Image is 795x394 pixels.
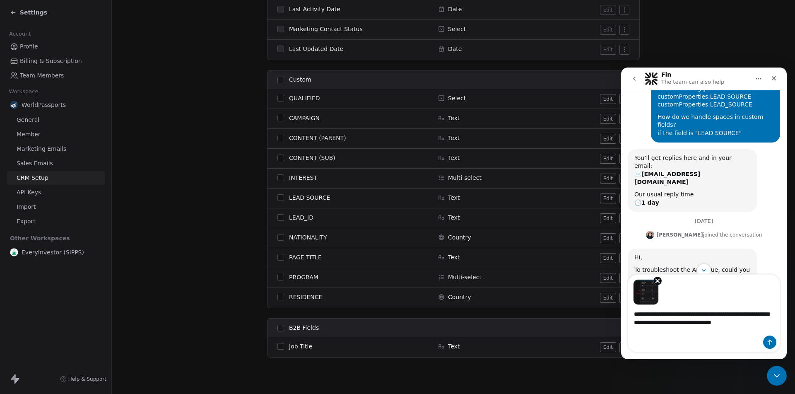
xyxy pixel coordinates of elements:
span: CONTENT (PARENT) [289,134,346,142]
span: Multi-select [448,273,482,281]
a: Profile [7,40,105,53]
div: Hi,To troubleshoot the API issue, could you please share the following details -The complete API URL [7,181,136,344]
button: Edit [600,342,616,352]
button: Edit [600,94,616,104]
span: Date [448,5,462,13]
a: Settings [10,8,47,17]
a: Export [7,215,105,228]
button: Edit [600,25,616,35]
span: Date [448,45,462,53]
span: CAMPAIGN [289,114,320,122]
span: Sales Emails [17,159,53,168]
span: General [17,116,39,124]
span: Country [448,233,471,242]
span: Select [448,25,466,33]
div: Image previews [7,207,159,237]
button: Edit [600,114,616,124]
span: Export [17,217,36,226]
span: WorldPassports [22,101,66,109]
span: Multi-select [448,174,482,182]
a: Member [7,128,105,141]
span: LEAD SOURCE [289,193,330,202]
button: Edit [600,154,616,164]
span: Member [17,130,41,139]
iframe: Intercom live chat [621,68,787,359]
button: Scroll to bottom [76,196,90,210]
span: Account [5,28,34,40]
button: Edit [600,293,616,303]
button: Send a message… [142,268,155,281]
span: Billing & Subscription [20,57,82,65]
span: Text [448,193,460,202]
img: favicon.webp [10,101,18,109]
button: Edit [600,5,616,15]
img: Image preview 1 of 1 [12,212,38,237]
span: INTEREST [289,174,317,182]
span: Last Activity Date [289,5,340,13]
textarea: Message… [7,237,159,260]
button: Edit [600,273,616,283]
span: Text [448,342,460,350]
span: QUALIFIED [289,94,320,102]
span: Marketing Emails [17,145,66,153]
span: RESIDENCE [289,293,322,301]
span: Team Members [20,71,64,80]
div: Mrinal says… [7,181,159,362]
span: Country [448,293,471,301]
a: Help & Support [60,376,106,382]
a: Import [7,200,105,214]
a: Sales Emails [7,157,105,170]
span: Text [448,253,460,261]
iframe: Intercom live chat [767,366,787,386]
span: Text [448,114,460,122]
a: Marketing Emails [7,142,105,156]
div: Hi, [13,186,129,194]
a: API Keys [7,186,105,199]
a: Billing & Subscription [7,54,105,68]
span: API Keys [17,188,41,197]
span: PAGE TITLE [289,253,322,261]
span: EveryInvestor (SIPPS) [22,248,84,256]
span: Workspace [5,85,42,98]
span: Custom [289,75,311,84]
button: Edit [600,253,616,263]
img: EI.png [10,248,18,256]
a: Team Members [7,69,105,82]
span: Profile [20,42,38,51]
span: Text [448,154,460,162]
span: Job Title [289,342,312,350]
span: Import [17,203,36,211]
button: Edit [600,134,616,144]
span: Last Updated Date [289,45,343,53]
button: Edit [600,174,616,184]
button: Edit [600,45,616,55]
button: Remove image 1 [32,209,41,218]
span: Select [448,94,466,102]
span: LEAD_ID [289,213,313,222]
span: Marketing Contact Status [289,25,363,33]
a: CRM Setup [7,171,105,185]
button: Edit [600,233,616,243]
span: CRM Setup [17,174,48,182]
